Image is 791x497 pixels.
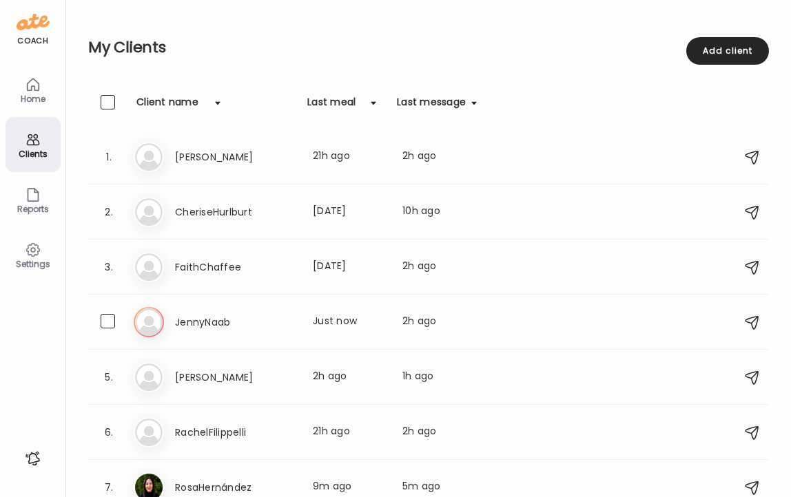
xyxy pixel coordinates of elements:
[101,479,117,496] div: 7.
[175,204,296,220] h3: CheriseHurlburt
[686,37,769,65] div: Add client
[88,37,769,58] h2: My Clients
[402,424,477,441] div: 2h ago
[17,11,50,33] img: ate
[402,314,477,330] div: 2h ago
[101,424,117,441] div: 6.
[313,204,386,220] div: [DATE]
[175,149,296,165] h3: [PERSON_NAME]
[175,369,296,385] h3: [PERSON_NAME]
[402,369,477,385] div: 1h ago
[101,259,117,275] div: 3.
[101,369,117,385] div: 5.
[402,479,477,496] div: 5m ago
[175,479,296,496] h3: RosaHernández
[402,204,477,220] div: 10h ago
[136,95,198,117] div: Client name
[175,314,296,330] h3: JennyNaab
[313,314,386,330] div: Just now
[313,369,386,385] div: 2h ago
[313,149,386,165] div: 21h ago
[402,259,477,275] div: 2h ago
[8,260,58,268] div: Settings
[101,204,117,220] div: 2.
[101,149,117,165] div: 1.
[307,95,356,117] div: Last meal
[8,94,58,103] div: Home
[313,259,386,275] div: [DATE]
[313,479,386,496] div: 9m ago
[8,204,58,213] div: Reports
[175,424,296,441] h3: RachelFilippelli
[8,149,58,158] div: Clients
[17,35,48,47] div: coach
[402,149,477,165] div: 2h ago
[175,259,296,275] h3: FaithChaffee
[397,95,466,117] div: Last message
[313,424,386,441] div: 21h ago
